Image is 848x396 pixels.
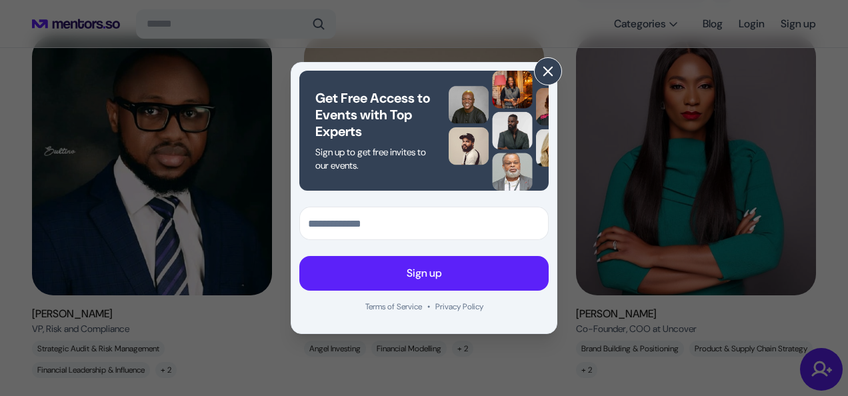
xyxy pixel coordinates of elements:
[427,301,430,312] span: •
[299,256,549,291] button: Sign up
[435,301,483,312] a: Privacy Policy
[365,301,422,312] a: Terms of Service
[407,265,442,281] p: Sign up
[315,90,438,140] h6: Get Free Access to Events with Top Experts
[315,145,438,172] p: Sign up to get free invites to our events.
[449,71,549,191] img: Special offer image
